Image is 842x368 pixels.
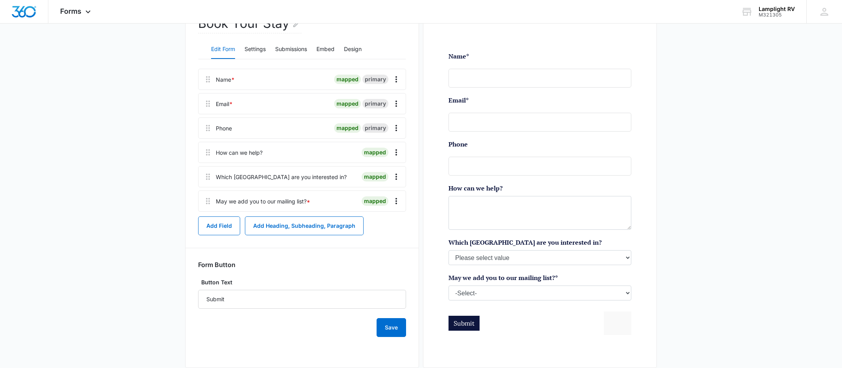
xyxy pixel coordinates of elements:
button: Save [377,318,406,337]
div: mapped [334,75,361,84]
button: Edit Form Name [292,14,302,33]
div: mapped [362,148,388,157]
button: Overflow Menu [390,146,403,159]
button: Overflow Menu [390,73,403,86]
button: Settings [245,40,266,59]
button: Add Field [198,216,240,235]
iframe: reCAPTCHA [155,260,256,284]
div: mapped [362,172,388,181]
div: Name [216,75,235,84]
div: Phone [216,124,232,132]
button: Overflow Menu [390,195,403,207]
button: Edit Form [211,40,235,59]
div: primary [362,75,388,84]
div: mapped [362,196,388,206]
button: Embed [316,40,335,59]
button: Design [344,40,362,59]
div: May we add you to our mailing list? [216,197,310,205]
button: Overflow Menu [390,97,403,110]
div: mapped [334,99,361,108]
h3: Form Button [198,261,235,269]
button: Add Heading, Subheading, Paragraph [245,216,364,235]
label: Button Text [198,278,406,287]
div: primary [362,123,388,133]
div: account name [759,6,795,12]
div: primary [362,99,388,108]
div: account id [759,12,795,18]
span: Forms [60,7,81,15]
div: mapped [334,123,361,133]
div: Email [216,100,233,108]
button: Submissions [275,40,307,59]
button: Overflow Menu [390,122,403,134]
h2: Book Your Stay [198,14,302,33]
span: Submit [5,268,26,276]
div: Which [GEOGRAPHIC_DATA] are you interested in? [216,173,347,181]
button: Overflow Menu [390,170,403,183]
div: How can we help? [216,148,263,157]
